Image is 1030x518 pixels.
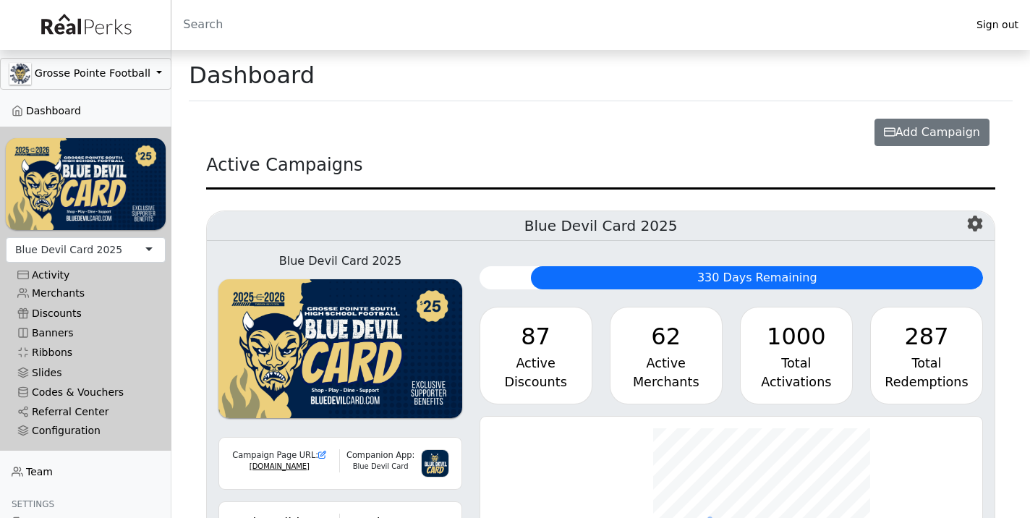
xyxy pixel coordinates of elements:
[882,354,971,373] div: Total
[610,307,723,404] a: 62 Active Merchants
[882,373,971,391] div: Redemptions
[207,211,995,241] h5: Blue Devil Card 2025
[6,284,166,303] a: Merchants
[622,354,710,373] div: Active
[340,462,420,472] div: Blue Devil Card
[622,319,710,354] div: 62
[6,303,166,323] a: Discounts
[171,7,965,42] input: Search
[882,319,971,354] div: 287
[492,373,580,391] div: Discounts
[6,343,166,362] a: Ribbons
[421,449,449,477] img: 3g6IGvkLNUf97zVHvl5PqY3f2myTnJRpqDk2mpnC.png
[965,15,1030,35] a: Sign out
[15,242,122,258] div: Blue Devil Card 2025
[874,119,989,146] button: Add Campaign
[33,9,137,41] img: real_perks_logo-01.svg
[189,61,315,89] h1: Dashboard
[12,499,54,509] span: Settings
[752,319,840,354] div: 1000
[6,138,166,229] img: WvZzOez5OCqmO91hHZfJL7W2tJ07LbGMjwPPNJwI.png
[340,449,420,462] div: Companion App:
[206,152,995,190] div: Active Campaigns
[6,362,166,382] a: Slides
[740,307,853,404] a: 1000 Total Activations
[218,252,461,270] div: Blue Devil Card 2025
[480,307,592,404] a: 87 Active Discounts
[228,449,331,462] div: Campaign Page URL:
[17,269,154,281] div: Activity
[622,373,710,391] div: Merchants
[752,373,840,391] div: Activations
[9,63,31,85] img: GAa1zriJJmkmu1qRtUwg8x1nQwzlKm3DoqW9UgYl.jpg
[752,354,840,373] div: Total
[250,462,310,470] a: [DOMAIN_NAME]
[6,402,166,422] a: Referral Center
[492,319,580,354] div: 87
[492,354,580,373] div: Active
[870,307,983,404] a: 287 Total Redemptions
[6,383,166,402] a: Codes & Vouchers
[218,279,461,418] img: WvZzOez5OCqmO91hHZfJL7W2tJ07LbGMjwPPNJwI.png
[531,266,983,289] div: 330 Days Remaining
[6,323,166,343] a: Banners
[17,425,154,437] div: Configuration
